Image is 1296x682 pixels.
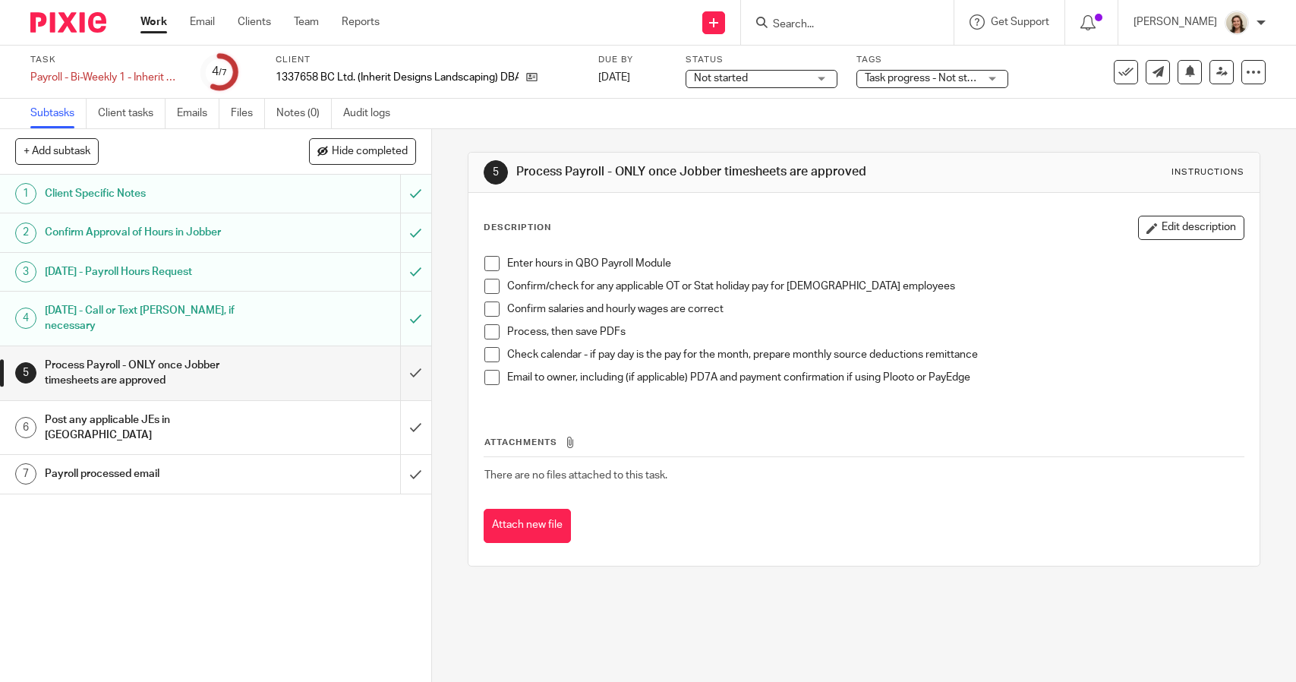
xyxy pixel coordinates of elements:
[507,256,1243,271] p: Enter hours in QBO Payroll Module
[507,279,1243,294] p: Confirm/check for any applicable OT or Stat holiday pay for [DEMOGRAPHIC_DATA] employees
[177,99,219,128] a: Emails
[15,223,36,244] div: 2
[45,260,272,283] h1: [DATE] - Payroll Hours Request
[484,470,667,481] span: There are no files attached to this task.
[507,347,1243,362] p: Check calendar - if pay day is the pay for the month, prepare monthly source deductions remittance
[598,72,630,83] span: [DATE]
[15,261,36,283] div: 3
[15,362,36,384] div: 5
[276,99,332,128] a: Notes (0)
[309,138,416,164] button: Hide completed
[856,54,1008,66] label: Tags
[45,299,272,338] h1: [DATE] - Call or Text [PERSON_NAME], if necessary
[276,54,579,66] label: Client
[507,324,1243,339] p: Process, then save PDFs
[45,221,272,244] h1: Confirm Approval of Hours in Jobber
[30,99,87,128] a: Subtasks
[30,54,182,66] label: Task
[342,14,380,30] a: Reports
[190,14,215,30] a: Email
[15,308,36,329] div: 4
[686,54,837,66] label: Status
[276,70,519,85] p: 1337658 BC Ltd. (Inherit Designs Landscaping) DBA IDL & LBB
[598,54,667,66] label: Due by
[484,438,557,447] span: Attachments
[484,222,551,234] p: Description
[516,164,897,180] h1: Process Payroll - ONLY once Jobber timesheets are approved
[771,18,908,32] input: Search
[1171,166,1244,178] div: Instructions
[1138,216,1244,240] button: Edit description
[30,70,182,85] div: Payroll - Bi-Weekly 1 - Inherit Design Landscaping
[865,73,1009,84] span: Task progress - Not started + 1
[15,417,36,438] div: 6
[507,302,1243,317] p: Confirm salaries and hourly wages are correct
[45,463,272,485] h1: Payroll processed email
[45,409,272,447] h1: Post any applicable JEs in [GEOGRAPHIC_DATA]
[332,146,408,158] span: Hide completed
[140,14,167,30] a: Work
[212,63,227,81] div: 4
[15,138,99,164] button: + Add subtask
[343,99,402,128] a: Audit logs
[231,99,265,128] a: Files
[1225,11,1249,35] img: Morgan.JPG
[45,182,272,205] h1: Client Specific Notes
[294,14,319,30] a: Team
[15,463,36,485] div: 7
[694,73,748,84] span: Not started
[484,160,508,185] div: 5
[507,370,1243,385] p: Email to owner, including (if applicable) PD7A and payment confirmation if using Plooto or PayEdge
[45,354,272,393] h1: Process Payroll - ONLY once Jobber timesheets are approved
[1134,14,1217,30] p: [PERSON_NAME]
[484,509,571,543] button: Attach new file
[991,17,1049,27] span: Get Support
[98,99,166,128] a: Client tasks
[219,68,227,77] small: /7
[30,12,106,33] img: Pixie
[238,14,271,30] a: Clients
[15,183,36,204] div: 1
